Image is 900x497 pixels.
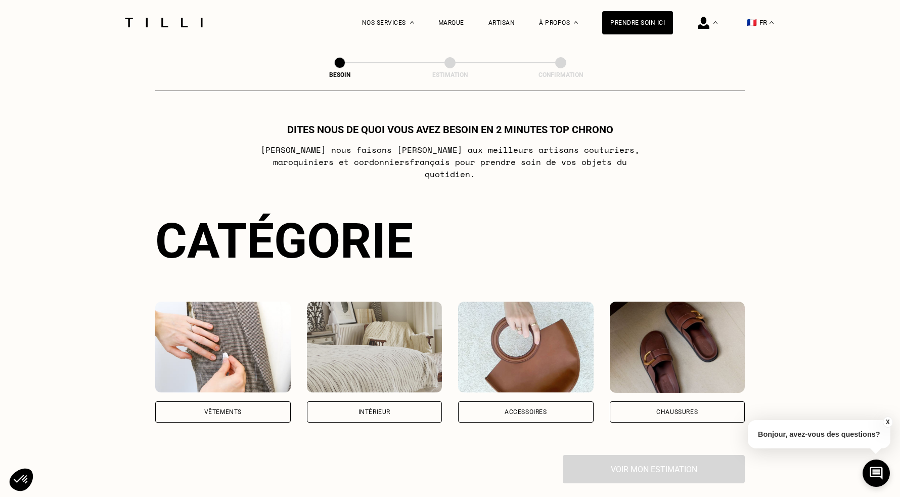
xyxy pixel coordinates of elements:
[358,409,390,415] div: Intérieur
[748,420,890,448] p: Bonjour, avez-vous des questions?
[488,19,515,26] a: Artisan
[510,71,611,78] div: Confirmation
[155,213,745,269] div: Catégorie
[155,302,291,393] img: Vêtements
[602,11,673,34] a: Prendre soin ici
[698,17,709,29] img: icône connexion
[287,123,613,136] h1: Dites nous de quoi vous avez besoin en 2 minutes top chrono
[610,302,745,393] img: Chaussures
[438,19,464,26] a: Marque
[121,18,206,27] img: Logo du service de couturière Tilli
[747,18,757,27] span: 🇫🇷
[505,409,547,415] div: Accessoires
[399,71,501,78] div: Estimation
[204,409,242,415] div: Vêtements
[656,409,698,415] div: Chaussures
[882,417,892,428] button: X
[770,21,774,24] img: menu déroulant
[307,302,442,393] img: Intérieur
[713,21,717,24] img: Menu déroulant
[410,21,414,24] img: Menu déroulant
[458,302,594,393] img: Accessoires
[289,71,390,78] div: Besoin
[574,21,578,24] img: Menu déroulant à propos
[250,144,651,180] p: [PERSON_NAME] nous faisons [PERSON_NAME] aux meilleurs artisans couturiers , maroquiniers et cord...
